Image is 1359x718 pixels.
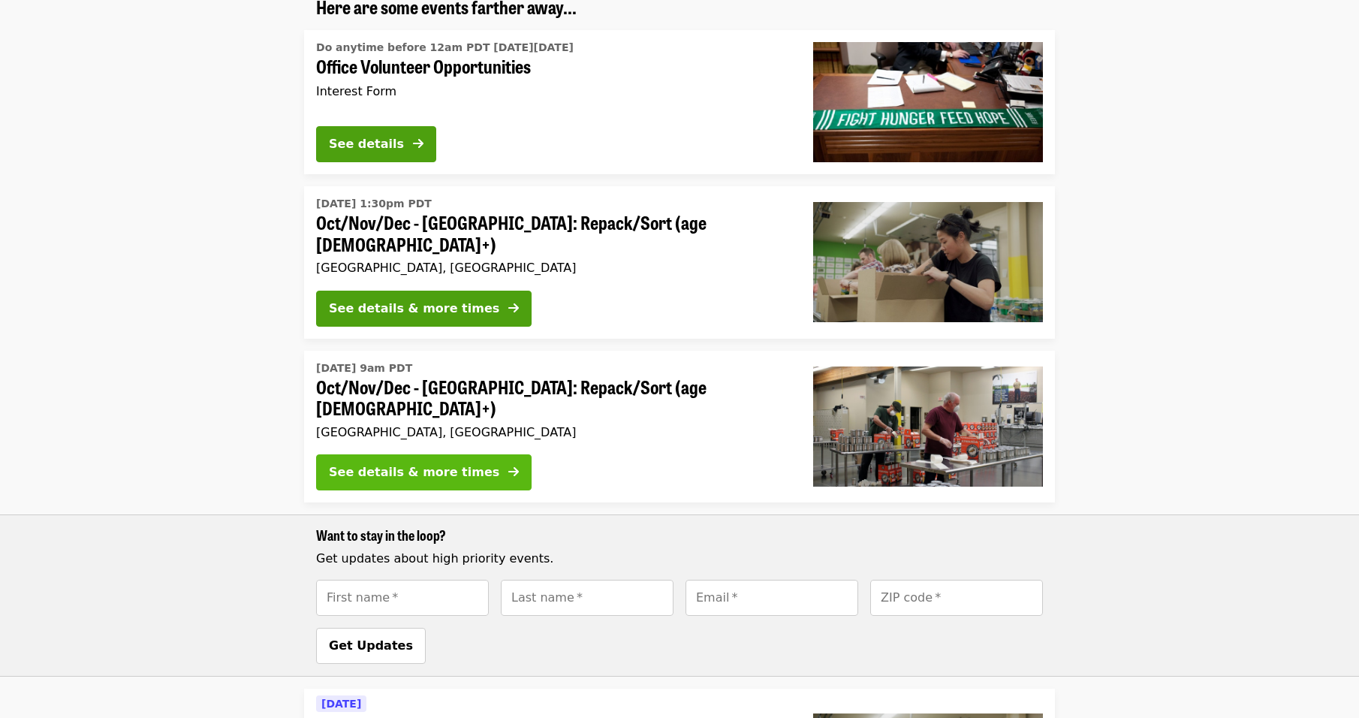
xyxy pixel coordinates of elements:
span: Want to stay in the loop? [316,525,446,545]
span: Oct/Nov/Dec - [GEOGRAPHIC_DATA]: Repack/Sort (age [DEMOGRAPHIC_DATA]+) [316,212,789,255]
span: Oct/Nov/Dec - [GEOGRAPHIC_DATA]: Repack/Sort (age [DEMOGRAPHIC_DATA]+) [316,376,789,420]
input: [object Object] [501,580,673,616]
a: See details for "Oct/Nov/Dec - Portland: Repack/Sort (age 8+)" [304,186,1055,339]
i: arrow-right icon [508,465,519,479]
input: [object Object] [870,580,1043,616]
div: See details [329,135,404,153]
button: See details [316,126,436,162]
div: See details & more times [329,300,499,318]
input: [object Object] [316,580,489,616]
div: [GEOGRAPHIC_DATA], [GEOGRAPHIC_DATA] [316,425,789,439]
div: [GEOGRAPHIC_DATA], [GEOGRAPHIC_DATA] [316,261,789,275]
time: [DATE] 9am PDT [316,361,412,376]
img: Oct/Nov/Dec - Portland: Repack/Sort (age 16+) organized by Oregon Food Bank [813,367,1043,487]
button: Get Updates [316,628,426,664]
img: Oct/Nov/Dec - Portland: Repack/Sort (age 8+) organized by Oregon Food Bank [813,202,1043,322]
span: [DATE] [321,698,361,710]
div: See details & more times [329,463,499,481]
time: [DATE] 1:30pm PDT [316,196,432,212]
i: arrow-right icon [508,301,519,315]
input: [object Object] [686,580,858,616]
a: See details for "Office Volunteer Opportunities" [304,30,1055,174]
span: Interest Form [316,84,396,98]
span: Do anytime before 12am PDT [DATE][DATE] [316,41,574,53]
a: See details for "Oct/Nov/Dec - Portland: Repack/Sort (age 16+)" [304,351,1055,503]
button: See details & more times [316,454,532,490]
span: Get Updates [329,638,413,653]
img: Office Volunteer Opportunities organized by Oregon Food Bank [813,42,1043,162]
i: arrow-right icon [413,137,423,151]
span: Get updates about high priority events. [316,551,553,566]
button: See details & more times [316,291,532,327]
span: Office Volunteer Opportunities [316,56,789,77]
